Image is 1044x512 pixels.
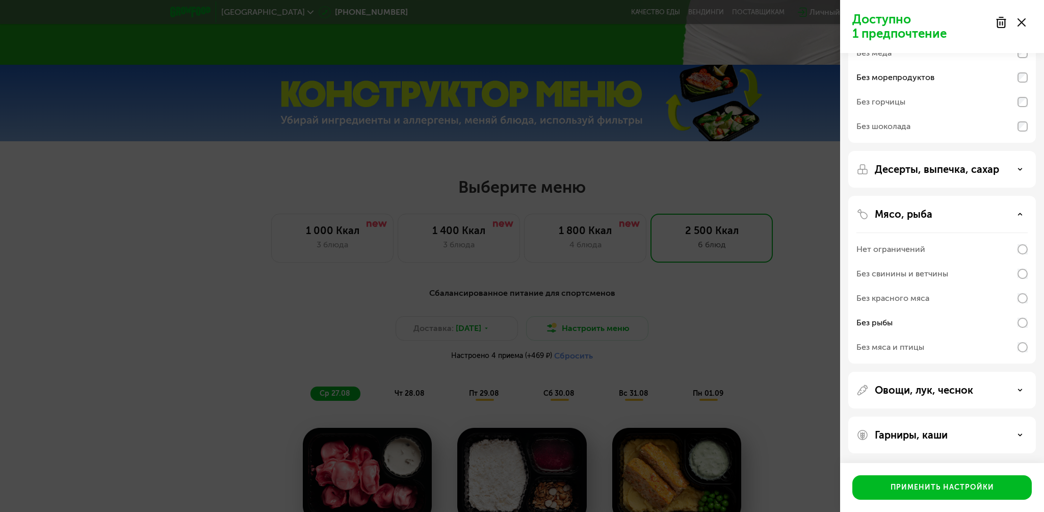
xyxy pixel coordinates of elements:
[852,12,989,41] p: Доступно 1 предпочтение
[856,268,948,280] div: Без свинины и ветчины
[856,243,925,255] div: Нет ограничений
[856,47,892,59] div: Без меда
[856,120,910,133] div: Без шоколада
[852,475,1032,500] button: Применить настройки
[891,482,994,493] div: Применить настройки
[875,208,932,220] p: Мясо, рыба
[856,292,929,304] div: Без красного мяса
[875,429,948,441] p: Гарниры, каши
[856,71,934,84] div: Без морепродуктов
[856,96,905,108] div: Без горчицы
[875,384,973,396] p: Овощи, лук, чеснок
[856,317,893,329] div: Без рыбы
[875,163,999,175] p: Десерты, выпечка, сахар
[856,341,924,353] div: Без мяса и птицы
